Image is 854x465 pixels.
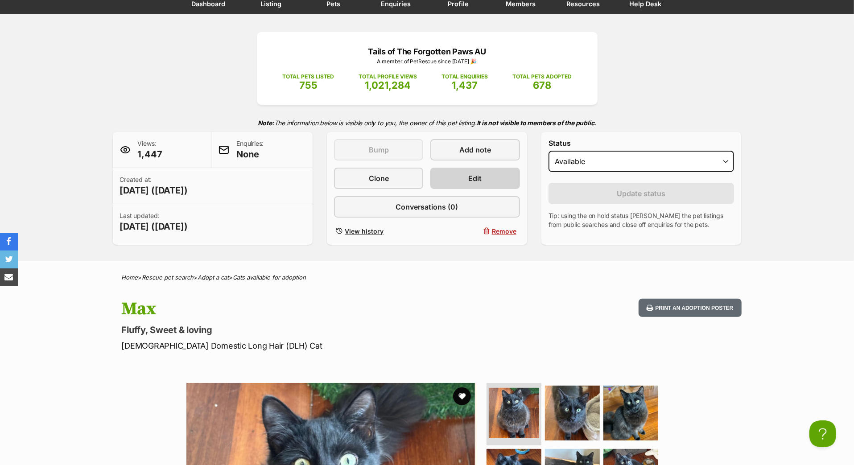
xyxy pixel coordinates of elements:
[477,119,597,127] strong: It is not visible to members of the public.
[452,79,478,91] span: 1,437
[120,220,188,233] span: [DATE] ([DATE])
[533,79,551,91] span: 678
[617,188,666,199] span: Update status
[459,144,491,155] span: Add note
[282,73,334,81] p: TOTAL PETS LISTED
[236,148,264,160] span: None
[453,387,471,405] button: favourite
[369,144,389,155] span: Bump
[198,274,229,281] a: Adopt a cat
[258,119,274,127] strong: Note:
[270,58,584,66] p: A member of PetRescue since [DATE] 🎉
[142,274,194,281] a: Rescue pet search
[396,202,458,212] span: Conversations (0)
[120,175,188,197] p: Created at:
[236,139,264,160] p: Enquiries:
[334,196,520,218] a: Conversations (0)
[122,299,499,319] h1: Max
[345,226,384,236] span: View history
[639,299,741,317] button: Print an adoption poster
[489,388,539,438] img: Photo of Max
[430,168,520,189] a: Edit
[441,73,487,81] p: TOTAL ENQUIRIES
[99,274,755,281] div: > > >
[138,148,162,160] span: 1,447
[299,79,318,91] span: 755
[809,420,836,447] iframe: Help Scout Beacon - Open
[359,73,417,81] p: TOTAL PROFILE VIEWS
[120,184,188,197] span: [DATE] ([DATE])
[430,225,520,238] button: Remove
[138,139,162,160] p: Views:
[122,324,499,336] p: Fluffy, Sweet & loving
[233,274,306,281] a: Cats available for adoption
[270,45,584,58] p: Tails of The Forgotten Paws AU
[549,183,734,204] button: Update status
[430,139,520,160] a: Add note
[365,79,411,91] span: 1,021,284
[334,225,423,238] a: View history
[492,226,516,236] span: Remove
[122,340,499,352] p: [DEMOGRAPHIC_DATA] Domestic Long Hair (DLH) Cat
[549,211,734,229] p: Tip: using the on hold status [PERSON_NAME] the pet listings from public searches and close off e...
[113,114,742,132] p: The information below is visible only to you, the owner of this pet listing.
[120,211,188,233] p: Last updated:
[469,173,482,184] span: Edit
[545,386,600,440] img: Photo of Max
[549,139,734,147] label: Status
[603,386,658,440] img: Photo of Max
[369,173,389,184] span: Clone
[512,73,572,81] p: TOTAL PETS ADOPTED
[334,168,423,189] a: Clone
[122,274,138,281] a: Home
[334,139,423,160] button: Bump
